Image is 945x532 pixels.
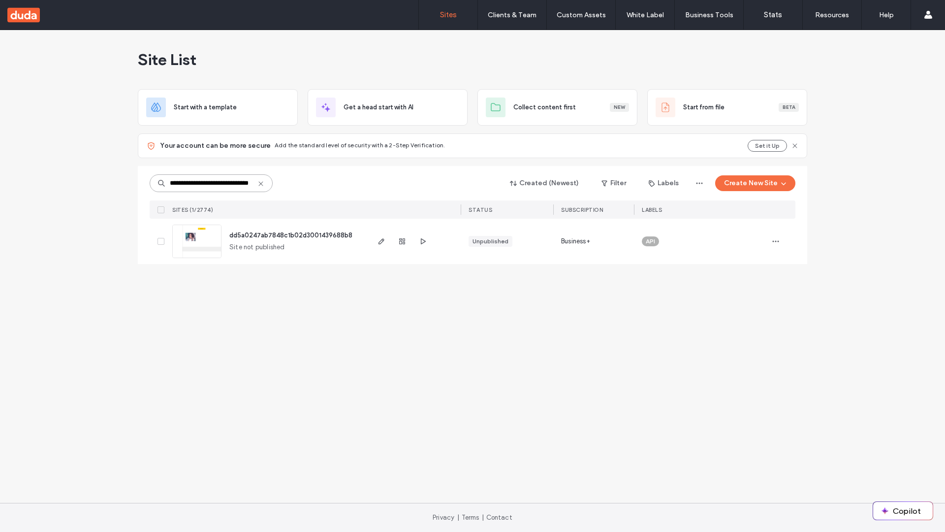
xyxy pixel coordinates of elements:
span: | [482,514,484,521]
button: Labels [640,175,688,191]
span: Start from file [683,102,724,112]
a: dd5a0247ab7848c1b02d3001439688b8 [229,232,352,239]
label: Stats [764,10,782,19]
span: Collect content first [513,102,576,112]
span: Your account can be more secure [160,141,271,151]
label: Help [879,11,894,19]
div: Start from fileBeta [647,89,807,126]
label: Custom Assets [557,11,606,19]
span: Start with a template [174,102,237,112]
span: Add the standard level of security with a 2-Step Verification. [275,141,445,149]
div: Unpublished [472,237,508,246]
a: Privacy [433,514,454,521]
span: Get a head start with AI [344,102,413,112]
span: LABELS [642,206,662,213]
div: Collect content firstNew [477,89,637,126]
span: STATUS [469,206,492,213]
div: Get a head start with AI [308,89,468,126]
button: Set it Up [748,140,787,152]
a: Contact [486,514,512,521]
label: Resources [815,11,849,19]
button: Created (Newest) [502,175,588,191]
span: Site not published [229,242,285,252]
span: SITES (1/2774) [172,206,213,213]
span: SUBSCRIPTION [561,206,603,213]
label: Sites [440,10,457,19]
button: Copilot [873,502,933,520]
div: Start with a template [138,89,298,126]
span: Business+ [561,236,590,246]
button: Filter [592,175,636,191]
div: New [610,103,629,112]
label: Business Tools [685,11,733,19]
div: Beta [779,103,799,112]
button: Create New Site [715,175,795,191]
label: Clients & Team [488,11,536,19]
span: | [457,514,459,521]
span: API [646,237,655,246]
label: White Label [627,11,664,19]
span: Site List [138,50,196,69]
a: Terms [462,514,479,521]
